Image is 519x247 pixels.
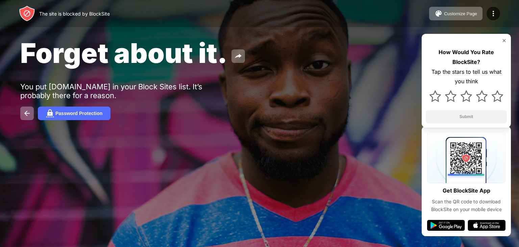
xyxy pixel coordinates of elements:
[38,107,110,120] button: Password Protection
[435,9,443,18] img: pallet.svg
[501,38,507,43] img: rate-us-close.svg
[468,220,505,231] img: app-store.svg
[55,111,102,116] div: Password Protection
[427,220,465,231] img: google-play.svg
[46,109,54,117] img: password.svg
[429,7,483,20] button: Customize Page
[489,9,497,18] img: menu-icon.svg
[461,90,472,102] img: star.svg
[426,67,507,87] div: Tap the stars to tell us what you think
[492,90,503,102] img: star.svg
[427,132,505,183] img: qrcode.svg
[426,110,507,123] button: Submit
[19,5,35,22] img: header-logo.svg
[426,47,507,67] div: How Would You Rate BlockSite?
[234,52,242,60] img: share.svg
[443,186,490,196] div: Get BlockSite App
[20,82,229,100] div: You put [DOMAIN_NAME] in your Block Sites list. It’s probably there for a reason.
[39,11,110,17] div: The site is blocked by BlockSite
[444,11,477,16] div: Customize Page
[20,37,227,69] span: Forget about it.
[429,90,441,102] img: star.svg
[427,198,505,213] div: Scan the QR code to download BlockSite on your mobile device
[23,109,31,117] img: back.svg
[476,90,488,102] img: star.svg
[445,90,456,102] img: star.svg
